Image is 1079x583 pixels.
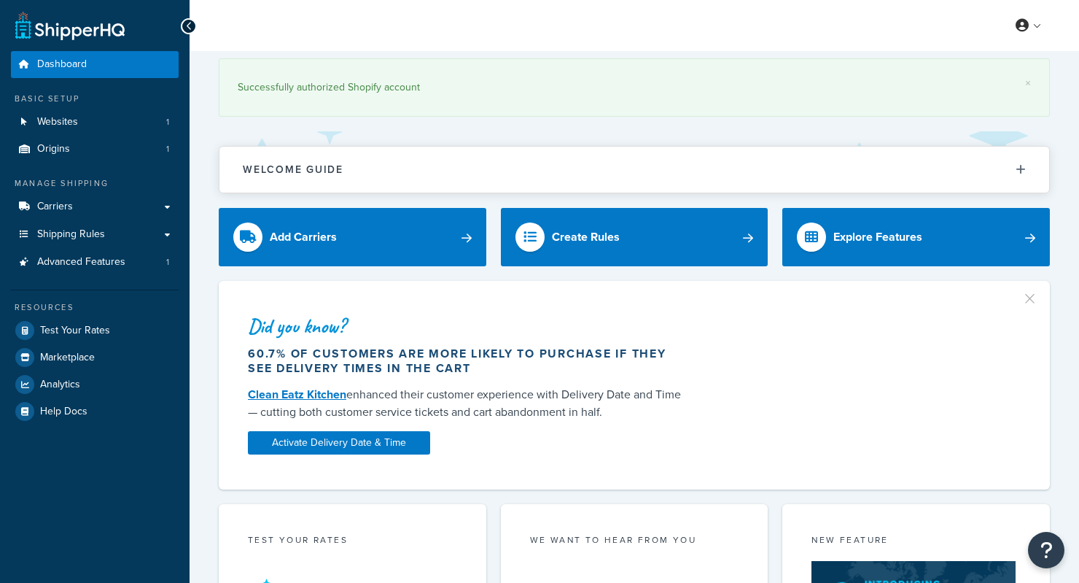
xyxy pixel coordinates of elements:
[248,431,430,455] a: Activate Delivery Date & Time
[11,249,179,276] li: Advanced Features
[11,177,179,190] div: Manage Shipping
[782,208,1050,266] a: Explore Features
[11,301,179,314] div: Resources
[166,256,169,269] span: 1
[248,533,457,550] div: Test your rates
[530,533,739,547] p: we want to hear from you
[11,136,179,163] li: Origins
[833,227,922,247] div: Explore Features
[37,201,73,213] span: Carriers
[1028,532,1064,568] button: Open Resource Center
[248,386,682,421] div: enhanced their customer experience with Delivery Date and Time — cutting both customer service ti...
[11,109,179,136] a: Websites1
[11,109,179,136] li: Websites
[37,58,87,71] span: Dashboard
[248,386,346,403] a: Clean Eatz Kitchen
[37,143,70,155] span: Origins
[1025,77,1031,89] a: ×
[40,325,110,337] span: Test Your Rates
[11,249,179,276] a: Advanced Features1
[270,227,337,247] div: Add Carriers
[501,208,768,266] a: Create Rules
[238,77,1031,98] div: Successfully authorized Shopify account
[166,116,169,128] span: 1
[11,136,179,163] a: Origins1
[11,317,179,344] a: Test Your Rates
[219,208,486,266] a: Add Carriers
[243,164,343,175] h2: Welcome Guide
[37,256,125,269] span: Advanced Features
[166,143,169,155] span: 1
[11,193,179,220] a: Carriers
[40,352,95,364] span: Marketplace
[248,347,682,376] div: 60.7% of customers are more likely to purchase if they see delivery times in the cart
[11,344,179,371] a: Marketplace
[11,221,179,248] a: Shipping Rules
[11,93,179,105] div: Basic Setup
[248,316,682,336] div: Did you know?
[11,371,179,398] a: Analytics
[37,116,78,128] span: Websites
[11,51,179,78] a: Dashboard
[37,228,105,241] span: Shipping Rules
[11,398,179,425] a: Help Docs
[552,227,620,247] div: Create Rules
[40,406,87,418] span: Help Docs
[811,533,1021,550] div: New Feature
[219,147,1049,193] button: Welcome Guide
[40,379,80,391] span: Analytics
